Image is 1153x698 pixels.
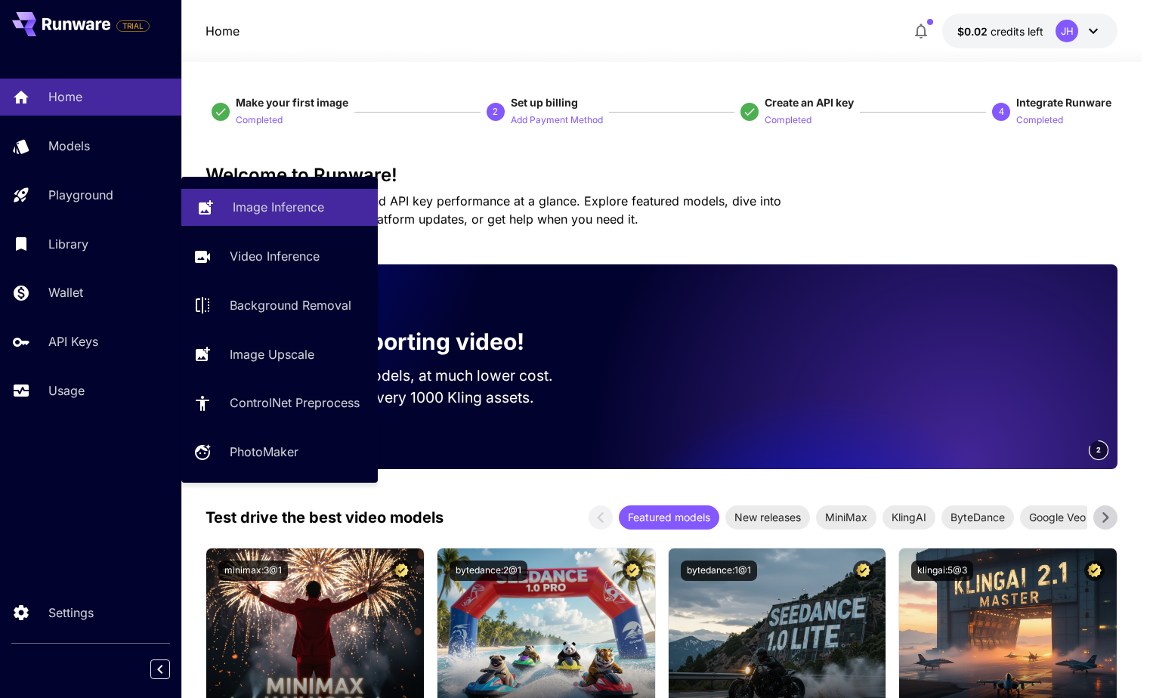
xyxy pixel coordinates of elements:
span: Add your payment card to enable full platform functionality. [116,17,150,35]
p: Run the best video models, at much lower cost. [230,365,582,387]
button: minimax:3@1 [218,561,288,581]
span: TRIAL [117,20,149,32]
a: Background Removal [181,287,378,324]
p: Image Upscale [230,345,314,363]
p: Video Inference [230,247,320,265]
span: KlingAI [883,509,935,525]
p: API Keys [48,332,98,351]
a: PhotoMaker [181,434,378,471]
p: Home [48,88,82,106]
p: Completed [1016,113,1063,128]
p: Library [48,235,88,253]
span: $0.02 [957,25,991,38]
p: Save up to $500 for every 1000 Kling assets. [230,387,582,409]
p: Image Inference [233,198,324,216]
nav: breadcrumb [206,22,240,40]
button: Collapse sidebar [150,659,170,679]
p: Home [206,22,240,40]
a: Image Upscale [181,335,378,372]
span: MiniMax [816,509,876,525]
p: Usage [48,381,85,400]
span: Create an API key [765,96,854,109]
span: Integrate Runware [1016,96,1111,109]
span: ByteDance [941,509,1014,525]
button: $0.0227 [942,14,1117,48]
button: Certified Model – Vetted for best performance and includes a commercial license. [391,561,412,581]
p: ControlNet Preprocess [230,394,360,412]
p: PhotoMaker [230,443,298,461]
p: Now supporting video! [272,325,524,359]
a: Video Inference [181,238,378,275]
button: Certified Model – Vetted for best performance and includes a commercial license. [1084,561,1105,581]
p: Completed [236,113,283,128]
p: Models [48,137,90,155]
p: Add Payment Method [511,113,603,128]
span: Featured models [619,509,719,525]
div: JH [1056,20,1078,42]
p: 4 [999,105,1004,119]
p: Settings [48,604,94,622]
h3: Welcome to Runware! [206,165,1117,186]
p: Test drive the best video models [206,506,444,529]
div: Collapse sidebar [162,656,181,683]
p: Completed [765,113,811,128]
span: New releases [725,509,810,525]
button: klingai:5@3 [911,561,973,581]
button: Certified Model – Vetted for best performance and includes a commercial license. [853,561,873,581]
button: bytedance:1@1 [681,561,757,581]
button: Certified Model – Vetted for best performance and includes a commercial license. [623,561,643,581]
button: bytedance:2@1 [450,561,527,581]
span: credits left [991,25,1043,38]
span: Check out your usage stats and API key performance at a glance. Explore featured models, dive int... [206,193,781,227]
span: Set up billing [511,96,578,109]
span: Make your first image [236,96,348,109]
p: 2 [493,105,498,119]
span: 2 [1096,444,1101,456]
p: Background Removal [230,296,351,314]
p: Playground [48,186,113,204]
div: $0.0227 [957,23,1043,39]
p: Wallet [48,283,83,301]
a: Image Inference [181,189,378,226]
span: Google Veo [1020,509,1095,525]
a: ControlNet Preprocess [181,385,378,422]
